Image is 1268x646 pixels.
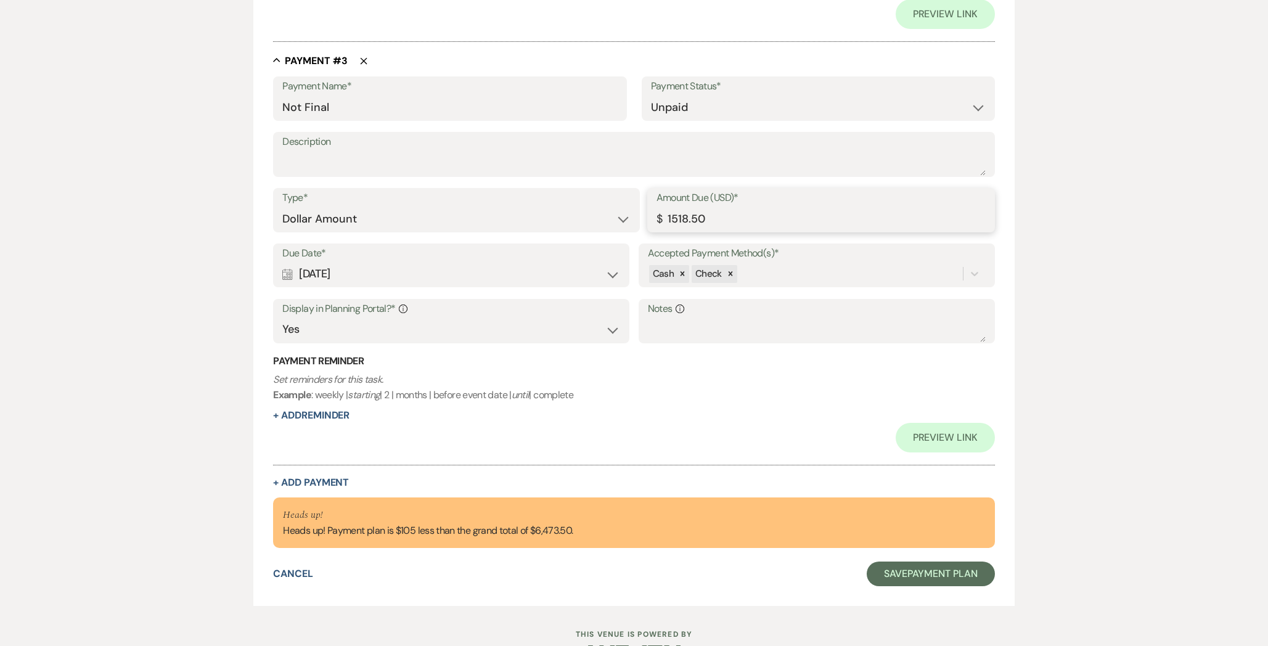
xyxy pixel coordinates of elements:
p: Heads up! [283,507,573,523]
i: Set reminders for this task. [273,373,383,386]
label: Notes [648,300,986,318]
a: Preview Link [896,423,995,452]
h5: Payment # 3 [285,54,348,68]
h3: Payment Reminder [273,354,994,368]
i: until [512,388,530,401]
label: Amount Due (USD)* [656,189,986,207]
div: Heads up! Payment plan is $105 less than the grand total of $6,473.50. [283,507,573,538]
span: Check [695,268,722,280]
button: Payment #3 [273,54,348,67]
label: Payment Name* [282,78,617,96]
label: Accepted Payment Method(s)* [648,245,986,263]
b: Example [273,388,311,401]
i: starting [348,388,380,401]
label: Description [282,133,985,151]
label: Payment Status* [651,78,986,96]
button: SavePayment Plan [867,562,995,586]
label: Type* [282,189,630,207]
label: Due Date* [282,245,620,263]
span: Cash [653,268,674,280]
button: + Add Payment [273,478,349,488]
div: $ [656,211,662,227]
button: Cancel [273,569,313,579]
div: [DATE] [282,262,620,286]
label: Display in Planning Portal?* [282,300,620,318]
button: + AddReminder [273,411,350,420]
p: : weekly | | 2 | months | before event date | | complete [273,372,994,403]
